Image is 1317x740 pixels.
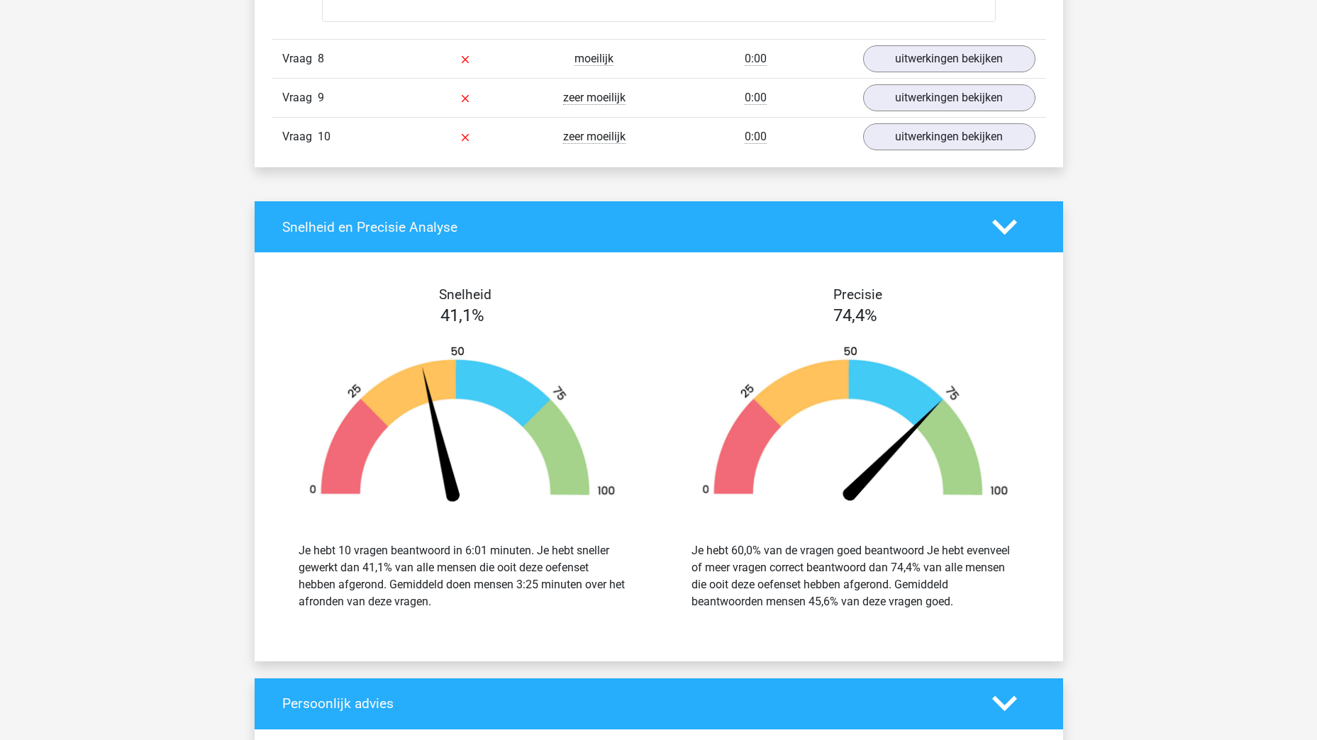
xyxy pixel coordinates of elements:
span: 0:00 [745,91,767,105]
span: Vraag [282,89,318,106]
span: Vraag [282,128,318,145]
img: 41.db5e36a3aba0.png [287,345,638,508]
h4: Snelheid en Precisie Analyse [282,219,971,235]
span: zeer moeilijk [563,91,626,105]
h4: Persoonlijk advies [282,695,971,712]
span: 0:00 [745,130,767,144]
a: uitwerkingen bekijken [863,84,1035,111]
span: 9 [318,91,324,104]
a: uitwerkingen bekijken [863,45,1035,72]
h4: Snelheid [282,286,648,303]
span: 8 [318,52,324,65]
h4: Precisie [675,286,1041,303]
span: zeer moeilijk [563,130,626,144]
span: 0:00 [745,52,767,66]
a: uitwerkingen bekijken [863,123,1035,150]
div: Je hebt 60,0% van de vragen goed beantwoord Je hebt evenveel of meer vragen correct beantwoord da... [691,542,1019,610]
span: Vraag [282,50,318,67]
span: 10 [318,130,330,143]
span: 41,1% [440,305,484,325]
img: 74.2161dc2803b4.png [680,345,1030,508]
span: 74,4% [833,305,877,325]
span: moeilijk [574,52,613,66]
div: Je hebt 10 vragen beantwoord in 6:01 minuten. Je hebt sneller gewerkt dan 41,1% van alle mensen d... [299,542,626,610]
